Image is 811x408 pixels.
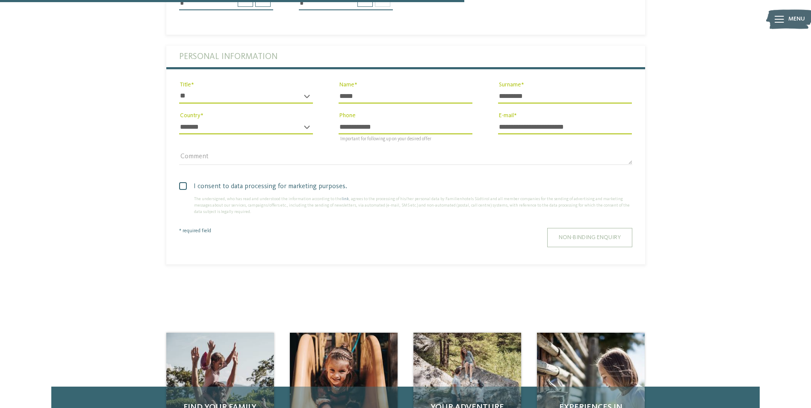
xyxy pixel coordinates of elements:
label: Personal Information [179,46,632,67]
span: Important for following up on your desired offer [340,137,431,142]
a: link [342,197,349,201]
input: I consent to data processing for marketing purposes. [179,181,181,196]
span: * required field [179,228,211,234]
span: I consent to data processing for marketing purposes. [186,181,632,192]
button: Non-binding enquiry [547,228,632,247]
span: Non-binding enquiry [559,234,621,240]
div: The undersigned, who has read and understood the information according to the , agrees to the pro... [179,196,632,215]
